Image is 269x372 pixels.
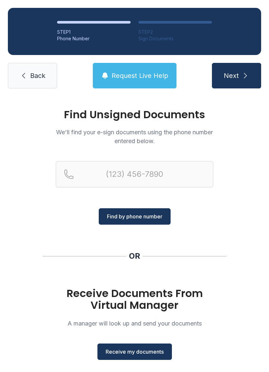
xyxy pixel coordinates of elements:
[57,29,131,35] div: STEP 1
[56,128,213,145] p: We'll find your e-sign documents using the phone number entered below.
[56,319,213,328] p: A manager will look up and send your documents
[30,71,45,80] span: Back
[56,288,213,311] h1: Receive Documents From Virtual Manager
[224,71,239,80] span: Next
[57,35,131,42] div: Phone Number
[112,71,168,80] span: Request Live Help
[107,213,162,220] span: Find by phone number
[138,35,212,42] div: Sign Documents
[56,109,213,120] h1: Find Unsigned Documents
[129,251,140,261] div: OR
[138,29,212,35] div: STEP 2
[56,161,213,187] input: Reservation phone number
[106,348,164,356] span: Receive my documents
